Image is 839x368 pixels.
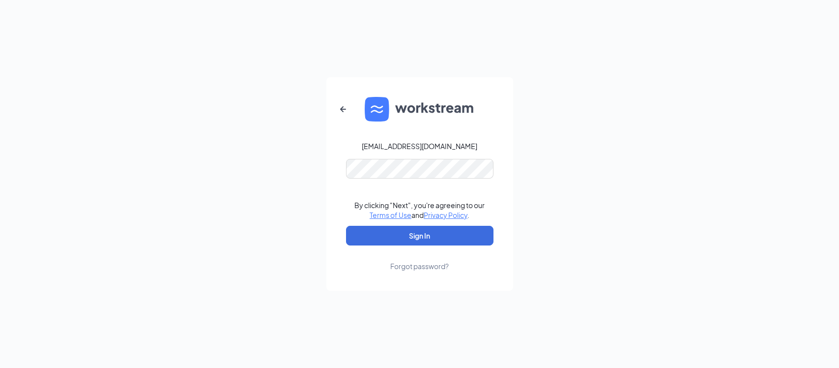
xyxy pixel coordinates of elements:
[362,141,477,151] div: [EMAIL_ADDRESS][DOMAIN_NAME]
[331,97,355,121] button: ArrowLeftNew
[424,211,467,219] a: Privacy Policy
[354,200,485,220] div: By clicking "Next", you're agreeing to our and .
[365,97,475,122] img: WS logo and Workstream text
[390,261,449,271] div: Forgot password?
[370,211,411,219] a: Terms of Use
[337,103,349,115] svg: ArrowLeftNew
[390,245,449,271] a: Forgot password?
[346,226,493,245] button: Sign In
